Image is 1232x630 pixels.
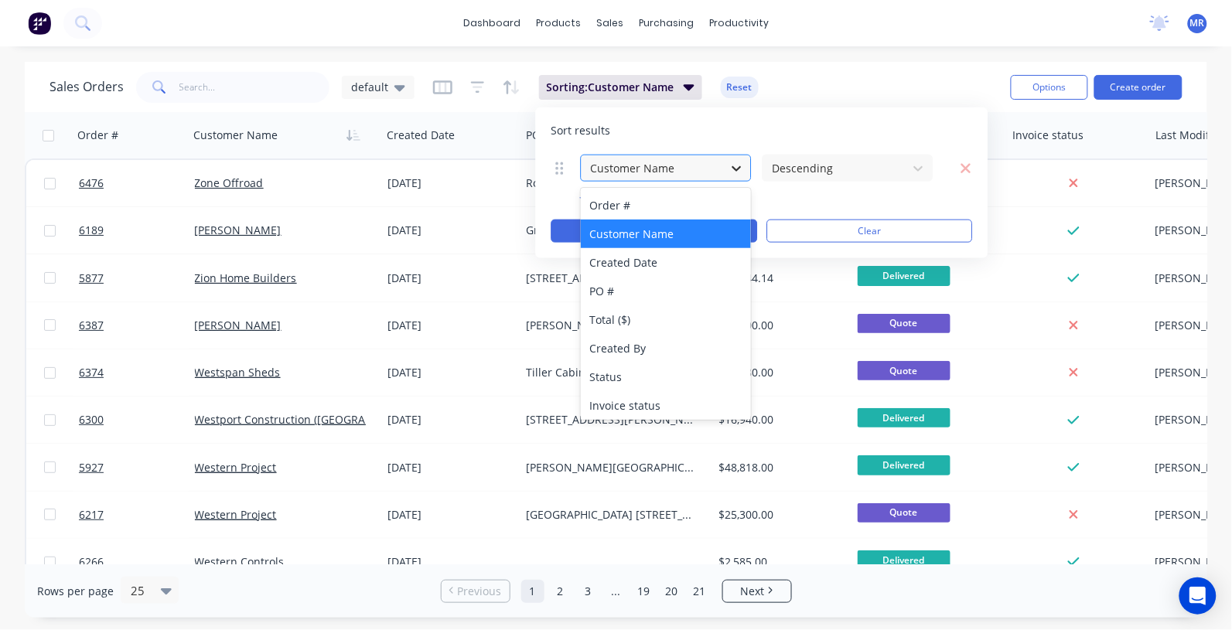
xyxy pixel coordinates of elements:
[351,79,388,95] span: default
[526,318,698,333] div: [PERSON_NAME] St, [GEOGRAPHIC_DATA]
[37,584,114,599] span: Rows per page
[581,248,751,277] div: Created Date
[195,365,281,380] a: Westspan Sheds
[195,412,466,427] a: Westport Construction ([GEOGRAPHIC_DATA]) Pty Ltd
[581,305,751,334] div: Total ($)
[581,220,751,248] div: Customer Name
[580,192,753,204] button: add
[581,334,751,363] div: Created By
[456,12,528,35] a: dashboard
[526,271,698,286] div: [STREET_ADDRESS]
[435,580,798,603] ul: Pagination
[581,191,751,220] div: Order #
[79,271,104,286] span: 5877
[387,507,514,523] div: [DATE]
[581,277,751,305] div: PO #
[387,175,514,191] div: [DATE]
[79,539,195,585] a: 6266
[551,220,758,243] button: Apply
[858,408,950,427] span: Delivered
[79,460,104,475] span: 5927
[660,580,684,603] a: Page 20
[858,266,950,285] span: Delivered
[1013,128,1084,143] div: Invoice status
[1011,75,1088,100] button: Options
[79,207,195,254] a: 6189
[551,123,611,138] span: Sort results
[195,507,277,522] a: Western Project
[719,507,839,523] div: $25,300.00
[1094,75,1183,100] button: Create order
[526,128,551,143] div: PO #
[79,412,104,427] span: 6300
[79,318,104,333] span: 6387
[387,223,514,238] div: [DATE]
[79,365,104,380] span: 6374
[526,365,698,380] div: Tiller Cabins
[442,584,510,599] a: Previous page
[526,175,698,191] div: Roof Frame
[195,318,282,332] a: [PERSON_NAME]
[539,75,702,100] button: Sorting:Customer Name
[526,412,698,427] div: [STREET_ADDRESS][PERSON_NAME]
[179,72,330,103] input: Search...
[387,554,514,570] div: [DATE]
[858,550,950,570] span: Delivered
[719,271,839,286] div: $60,644.14
[195,175,264,190] a: Zone Offroad
[858,314,950,333] span: Quote
[589,12,631,35] div: sales
[526,460,698,475] div: [PERSON_NAME][GEOGRAPHIC_DATA] SC-314-027
[79,255,195,301] a: 5877
[1190,16,1205,30] span: MR
[79,349,195,396] a: 6374
[701,12,776,35] div: productivity
[581,363,751,391] div: Status
[688,580,712,603] a: Page 21
[77,128,118,143] div: Order #
[526,507,698,523] div: [GEOGRAPHIC_DATA] [STREET_ADDRESS][PERSON_NAME]
[577,580,600,603] a: Page 3
[79,223,104,238] span: 6189
[195,271,297,285] a: Zion Home Builders
[719,365,839,380] div: $15,180.00
[721,77,759,98] button: Reset
[858,455,950,475] span: Delivered
[79,507,104,523] span: 6217
[719,554,839,570] div: $2,585.00
[195,460,277,475] a: Western Project
[79,175,104,191] span: 6476
[79,302,195,349] a: 6387
[79,397,195,443] a: 6300
[387,460,514,475] div: [DATE]
[387,318,514,333] div: [DATE]
[858,361,950,380] span: Quote
[1179,577,1217,615] div: Open Intercom Messenger
[719,412,839,427] div: $16,940.00
[766,220,973,243] button: Clear
[719,460,839,475] div: $48,818.00
[858,503,950,523] span: Quote
[547,80,674,95] span: Sorting: Customer Name
[79,492,195,538] a: 6217
[79,444,195,491] a: 5927
[79,160,195,206] a: 6476
[387,412,514,427] div: [DATE]
[581,391,751,420] div: Invoice status
[387,271,514,286] div: [DATE]
[28,12,51,35] img: Factory
[719,318,839,333] div: $35,200.00
[741,584,765,599] span: Next
[195,223,282,237] a: [PERSON_NAME]
[528,12,589,35] div: products
[387,128,455,143] div: Created Date
[723,584,791,599] a: Next page
[49,80,124,94] h1: Sales Orders
[457,584,501,599] span: Previous
[526,223,698,238] div: Granny flat [GEOGRAPHIC_DATA]
[387,365,514,380] div: [DATE]
[605,580,628,603] a: Jump forward
[195,554,285,569] a: Western Controls
[633,580,656,603] a: Page 19
[549,580,572,603] a: Page 2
